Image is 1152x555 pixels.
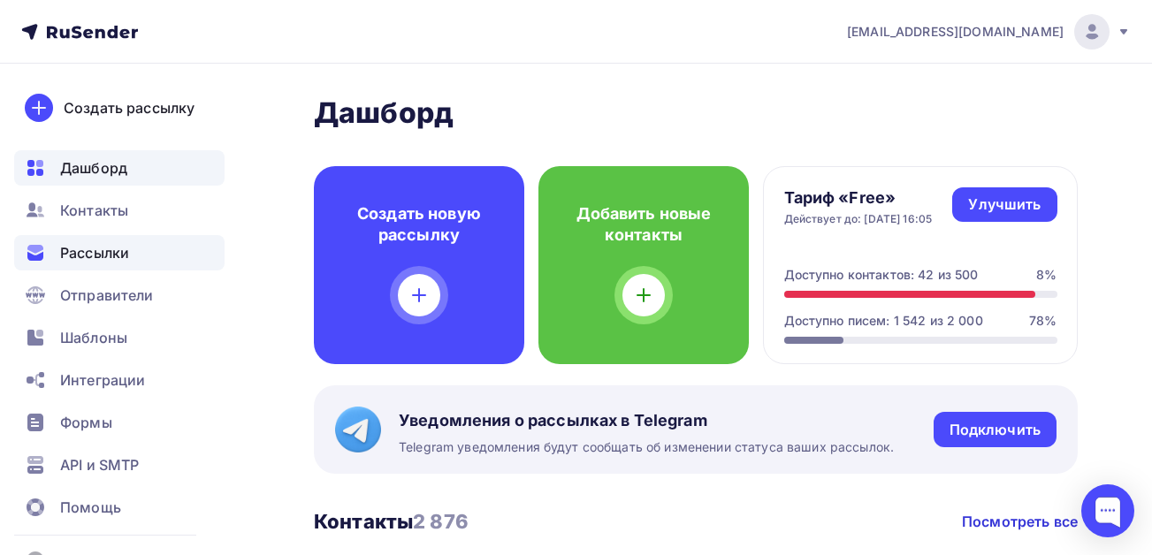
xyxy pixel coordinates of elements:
h4: Добавить новые контакты [567,203,721,246]
div: Доступно писем: 1 542 из 2 000 [784,312,983,330]
a: [EMAIL_ADDRESS][DOMAIN_NAME] [847,14,1131,49]
span: Шаблоны [60,327,127,348]
a: Рассылки [14,235,225,270]
span: Уведомления о рассылках в Telegram [399,410,894,431]
span: Формы [60,412,112,433]
span: Отправители [60,285,154,306]
h4: Тариф «Free» [784,187,933,209]
div: 8% [1036,266,1057,284]
a: Отправители [14,277,225,313]
span: [EMAIL_ADDRESS][DOMAIN_NAME] [847,23,1064,41]
a: Дашборд [14,150,225,186]
span: Контакты [60,200,128,221]
a: Посмотреть все [962,511,1078,532]
div: Действует до: [DATE] 16:05 [784,212,933,226]
span: 2 876 [413,510,469,533]
a: Контакты [14,193,225,228]
div: Создать рассылку [64,97,195,118]
div: 78% [1029,312,1057,330]
h4: Создать новую рассылку [342,203,496,246]
div: Доступно контактов: 42 из 500 [784,266,979,284]
div: Подключить [950,420,1041,440]
span: Интеграции [60,369,145,391]
span: Telegram уведомления будут сообщать об изменении статуса ваших рассылок. [399,438,894,456]
span: Дашборд [60,157,127,179]
div: Улучшить [968,194,1041,215]
h2: Дашборд [314,95,1078,131]
span: Помощь [60,497,121,518]
span: Рассылки [60,242,129,263]
h3: Контакты [314,509,469,534]
span: API и SMTP [60,454,139,475]
a: Шаблоны [14,320,225,355]
a: Формы [14,405,225,440]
